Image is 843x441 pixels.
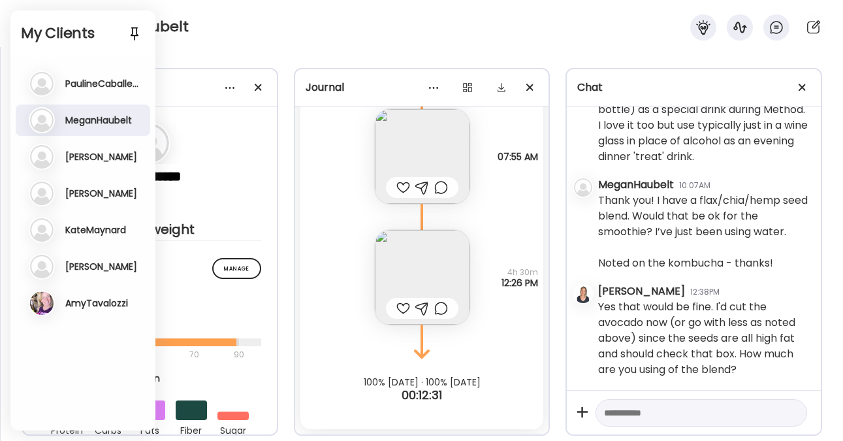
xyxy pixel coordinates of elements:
[295,377,549,387] div: 100% [DATE] · 100% [DATE]
[598,193,810,271] div: Thank you! I have a flax/chia/hemp seed blend. Would that be ok for the smoothie? I’ve just been ...
[598,55,810,165] div: Unfortunately the Kombucha is very high in sugar and will spike your blood sugar. I'd have that a...
[65,188,137,199] h3: [PERSON_NAME]
[65,114,132,126] h3: MeganHaubelt
[65,261,137,272] h3: [PERSON_NAME]
[598,299,810,378] div: Yes that would be fine. I'd cut the avocado now (or go with less as noted above) since the seeds ...
[295,387,549,403] div: 00:12:31
[375,109,469,204] img: images%2FGpYLLE1rqVgMxj7323ap5oIcjVc2%2FI9Y1DIhPrFTV48kKkDCK%2FkO255ReNoEBVkugr4Elc_240
[598,177,674,193] div: MeganHaubelt
[574,285,592,303] img: avatars%2FRVeVBoY4G9O2578DitMsgSKHquL2
[501,278,538,288] span: 12:26 PM
[577,80,810,95] div: Chat
[232,347,246,363] div: 90
[598,284,685,299] div: [PERSON_NAME]
[375,230,469,325] img: images%2FGpYLLE1rqVgMxj7323ap5oIcjVc2%2F3hwShojAaa1m0EUd930U%2FT73aS0k85JHzDlqYukRg_240
[212,258,261,279] div: Manage
[498,152,538,162] span: 07:55 AM
[21,24,145,43] h2: My Clients
[65,297,128,309] h3: AmyTavalozzi
[65,78,138,90] h3: PaulineCaballero
[217,420,249,438] div: sugar
[306,80,539,95] div: Journal
[176,420,207,438] div: fiber
[65,224,126,236] h3: KateMaynard
[690,286,720,298] div: 12:38PM
[65,151,137,163] h3: [PERSON_NAME]
[679,180,710,191] div: 10:07AM
[501,267,538,278] span: 4h 30m
[574,178,592,197] img: bg-avatar-default.svg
